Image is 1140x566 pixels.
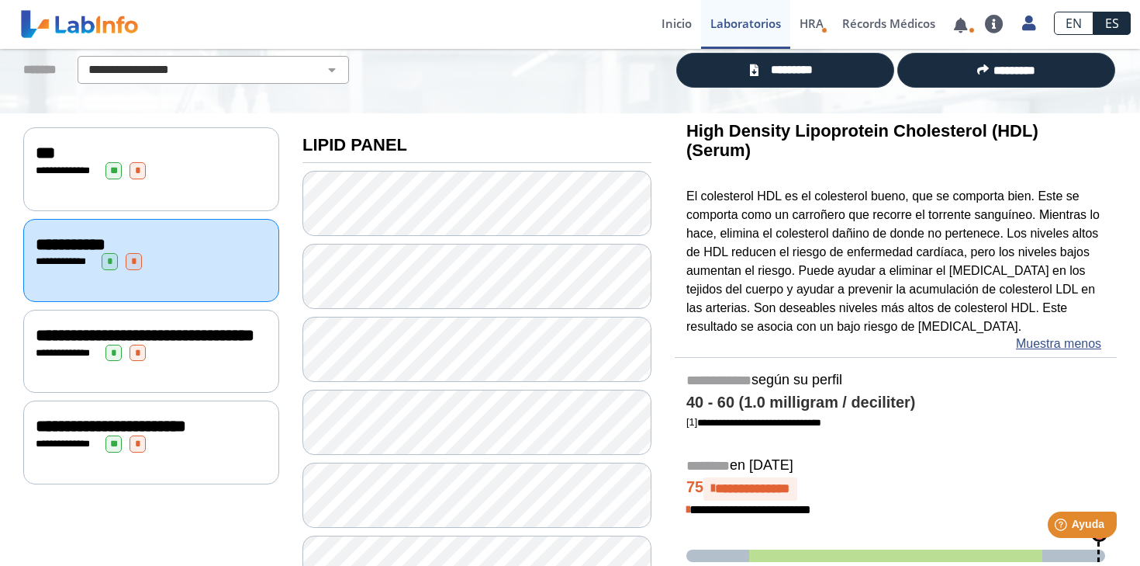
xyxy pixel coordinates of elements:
p: El colesterol HDL es el colesterol bueno, que se comporta bien. Este se comporta como un carroñer... [686,187,1105,335]
iframe: Help widget launcher [1002,505,1123,549]
b: LIPID PANEL [302,135,407,155]
h4: 75 [686,477,1105,501]
a: ES [1093,12,1131,35]
h4: 40 - 60 (1.0 milligram / deciliter) [686,394,1105,412]
a: Muestra menos [1016,335,1101,353]
span: HRA [800,16,824,31]
b: High Density Lipoprotein Cholesterol (HDL) (Serum) [686,121,1038,160]
h5: según su perfil [686,372,1105,390]
h5: en [DATE] [686,457,1105,475]
a: [1] [686,416,821,428]
a: EN [1054,12,1093,35]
